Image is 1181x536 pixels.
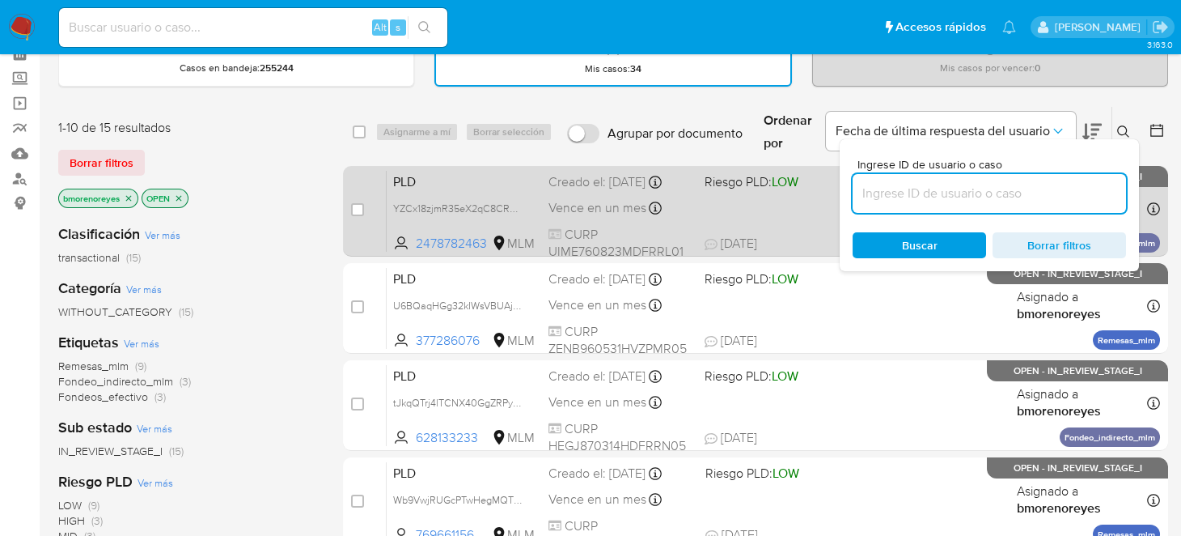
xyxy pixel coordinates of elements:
button: search-icon [408,16,441,39]
span: s [396,19,400,35]
span: Accesos rápidos [895,19,986,36]
a: Salir [1152,19,1169,36]
input: Buscar usuario o caso... [59,17,447,38]
span: 3.163.0 [1147,38,1173,51]
span: Alt [374,19,387,35]
p: brenda.morenoreyes@mercadolibre.com.mx [1055,19,1146,35]
a: Notificaciones [1002,20,1016,34]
